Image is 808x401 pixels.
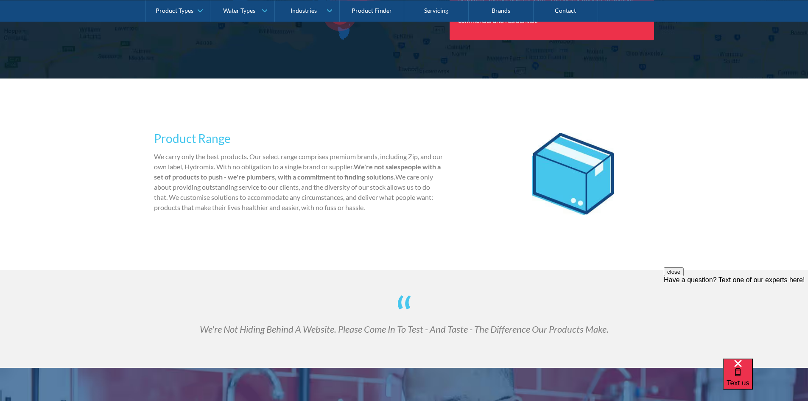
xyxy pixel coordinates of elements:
img: large box [532,133,613,215]
div: Water Types [223,7,255,14]
iframe: podium webchat widget prompt [664,267,808,369]
div: Product Types [156,7,193,14]
div: Industries [291,7,317,14]
strong: We're not salespeople with a set of products to push - we're plumbers, with a commitment to findi... [154,163,441,181]
p: We carry only the best products. Our select range comprises premium brands, including Zip, and ou... [154,151,443,213]
em: We're Not Hiding Behind A Website. Please Come In To Test - And Taste - The Difference Our Produc... [200,323,609,335]
iframe: podium webchat widget bubble [723,359,808,401]
h3: Product Range [154,129,443,147]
